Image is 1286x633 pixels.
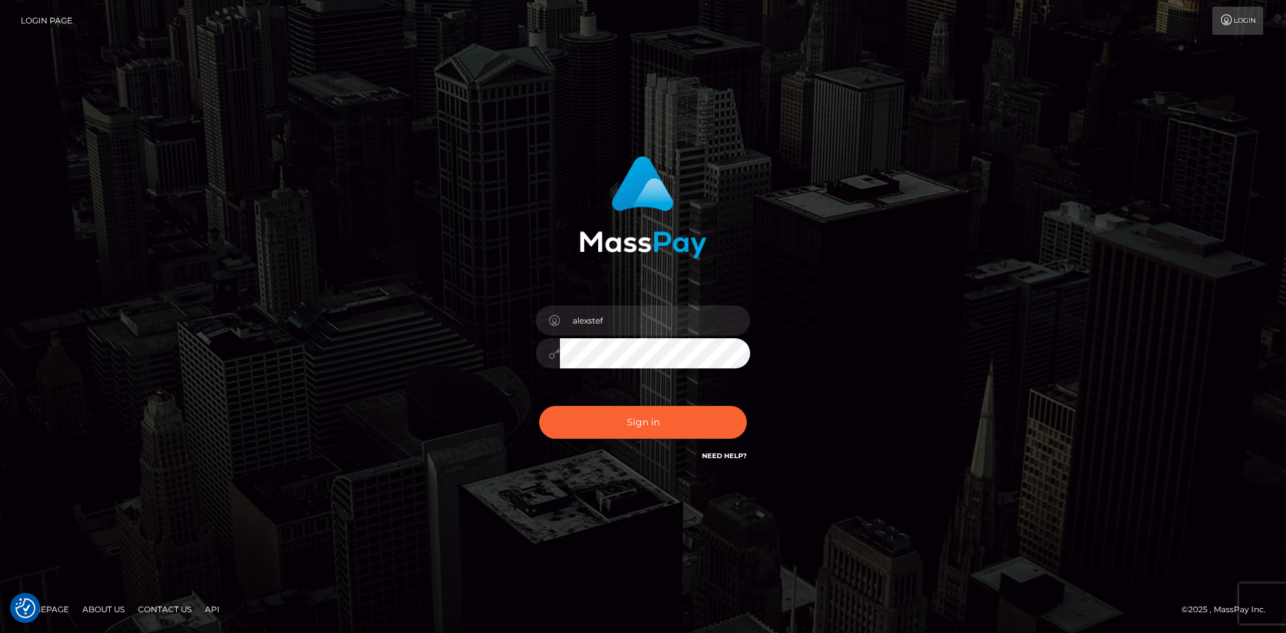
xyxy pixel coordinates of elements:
[77,599,130,620] a: About Us
[1182,602,1276,617] div: © 2025 , MassPay Inc.
[21,7,72,35] a: Login Page
[539,406,747,439] button: Sign in
[15,599,74,620] a: Homepage
[560,305,750,336] input: Username...
[702,451,747,460] a: Need Help?
[1212,7,1263,35] a: Login
[15,598,35,618] button: Consent Preferences
[579,156,707,259] img: MassPay Login
[200,599,225,620] a: API
[15,598,35,618] img: Revisit consent button
[133,599,197,620] a: Contact Us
